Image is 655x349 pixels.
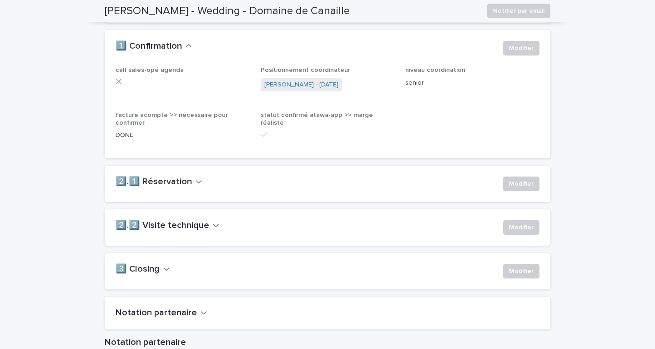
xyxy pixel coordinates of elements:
p: DONE [116,131,250,140]
span: statut confirmé atawa-app >> marge réaliste [261,112,373,126]
h1: Notation partenaire [105,337,550,348]
button: 2️⃣.2️⃣ Visite technique [116,220,219,231]
span: Positionnement coordinateur [261,67,350,73]
span: Modifier [509,267,534,276]
h2: 2️⃣.1️⃣ Réservation [116,177,192,187]
span: Modifier [509,223,534,232]
button: 2️⃣.1️⃣ Réservation [116,177,202,187]
h2: [PERSON_NAME] - Wedding - Domaine de Canaille [105,5,350,18]
span: facture acompte >> nécessaire pour confirmer [116,112,228,126]
button: Notation partenaire [116,308,207,319]
p: senior [405,78,539,88]
button: Modifier [503,41,539,56]
button: Notifier par email [487,4,550,18]
h2: Notation partenaire [116,308,197,319]
span: Modifier [509,179,534,188]
h2: 2️⃣.2️⃣ Visite technique [116,220,209,231]
span: Notifier par email [493,6,544,15]
h2: 3️⃣ Closing [116,264,160,275]
span: Modifier [509,44,534,53]
button: Modifier [503,264,539,278]
button: 3️⃣ Closing [116,264,170,275]
span: call sales-opé agenda [116,67,184,73]
h2: 1️⃣ Confirmation [116,41,182,52]
button: Modifier [503,220,539,235]
span: niveau coordination [405,67,465,73]
button: Modifier [503,177,539,191]
button: 1️⃣ Confirmation [116,41,192,52]
a: [PERSON_NAME] - [DATE] [264,80,338,90]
